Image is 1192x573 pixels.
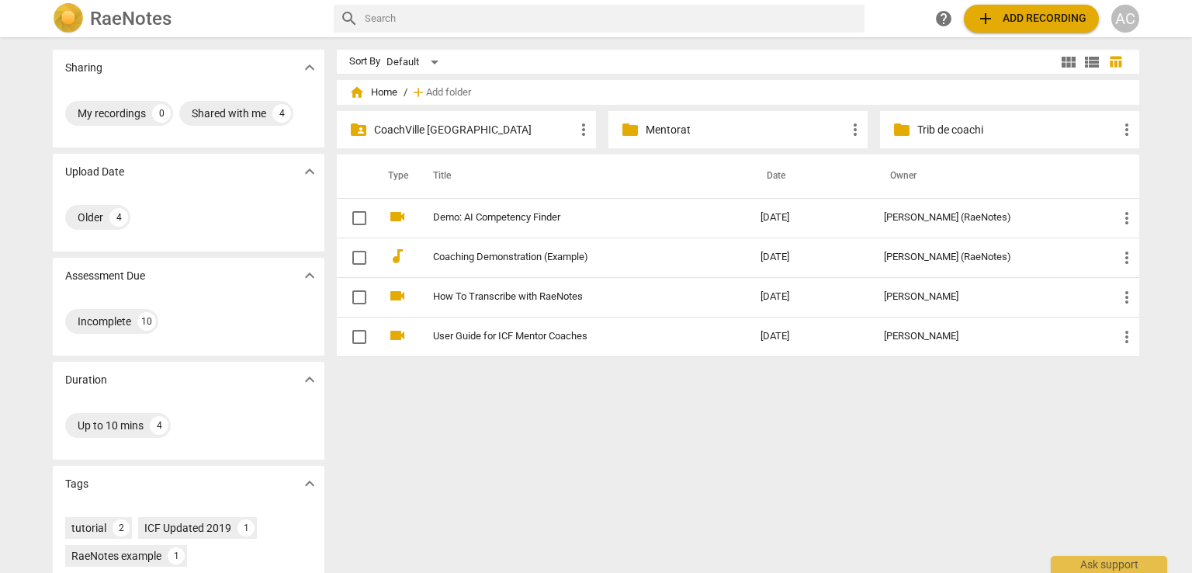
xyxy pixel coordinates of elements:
div: 1 [168,547,185,564]
div: Older [78,210,103,225]
span: home [349,85,365,100]
div: Sort By [349,56,380,68]
div: ICF Updated 2019 [144,520,231,536]
span: more_vert [574,120,593,139]
span: add [411,85,426,100]
span: videocam [388,286,407,305]
td: [DATE] [748,277,872,317]
div: Up to 10 mins [78,418,144,433]
div: Incomplete [78,314,131,329]
div: [PERSON_NAME] (RaeNotes) [884,212,1093,224]
p: Duration [65,372,107,388]
span: more_vert [1117,288,1136,307]
span: expand_more [300,162,319,181]
p: Sharing [65,60,102,76]
a: LogoRaeNotes [53,3,321,34]
span: view_list [1083,53,1101,71]
div: 4 [272,104,291,123]
span: expand_more [300,474,319,493]
img: Logo [53,3,84,34]
span: videocam [388,326,407,345]
span: audiotrack [388,247,407,266]
button: Show more [298,472,321,495]
span: more_vert [1117,209,1136,227]
p: Tags [65,476,88,492]
button: Upload [964,5,1099,33]
button: Tile view [1057,50,1080,74]
div: Ask support [1051,556,1167,573]
span: view_module [1059,53,1078,71]
td: [DATE] [748,238,872,277]
span: expand_more [300,58,319,77]
button: List view [1080,50,1104,74]
p: Upload Date [65,164,124,180]
div: [PERSON_NAME] (RaeNotes) [884,252,1093,263]
button: Show more [298,56,321,79]
span: expand_more [300,266,319,285]
div: Default [386,50,444,75]
span: Add recording [976,9,1086,28]
a: Demo: AI Competency Finder [433,212,705,224]
div: 0 [152,104,171,123]
div: Shared with me [192,106,266,121]
div: 10 [137,312,156,331]
span: search [340,9,359,28]
p: Assessment Due [65,268,145,284]
div: 4 [150,416,168,435]
a: Help [930,5,958,33]
th: Date [748,155,872,198]
span: Add folder [426,87,471,99]
div: [PERSON_NAME] [884,331,1093,342]
th: Type [376,155,414,198]
div: tutorial [71,520,106,536]
span: more_vert [1117,328,1136,346]
span: more_vert [1117,120,1136,139]
span: videocam [388,207,407,226]
div: 2 [113,519,130,537]
th: Title [414,155,748,198]
button: Show more [298,160,321,183]
div: My recordings [78,106,146,121]
th: Owner [871,155,1105,198]
p: Mentorat [646,122,846,138]
div: 4 [109,208,128,227]
span: expand_more [300,370,319,389]
a: User Guide for ICF Mentor Coaches [433,331,705,342]
span: folder [621,120,639,139]
span: / [404,87,407,99]
button: Show more [298,368,321,391]
span: help [934,9,953,28]
div: [PERSON_NAME] [884,291,1093,303]
input: Search [365,6,858,31]
td: [DATE] [748,317,872,356]
h2: RaeNotes [90,8,172,30]
button: Show more [298,264,321,287]
span: more_vert [1117,248,1136,267]
span: folder [892,120,911,139]
div: 1 [237,519,255,537]
span: more_vert [846,120,865,139]
button: AC [1111,5,1139,33]
button: Table view [1104,50,1127,74]
td: [DATE] [748,198,872,238]
a: How To Transcribe with RaeNotes [433,291,705,303]
p: CoachVille Romania [374,122,574,138]
span: folder_shared [349,120,368,139]
span: add [976,9,995,28]
div: RaeNotes example [71,548,161,564]
p: Trib de coachi [917,122,1117,138]
span: Home [349,85,397,100]
span: table_chart [1108,54,1123,69]
a: Coaching Demonstration (Example) [433,252,705,263]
